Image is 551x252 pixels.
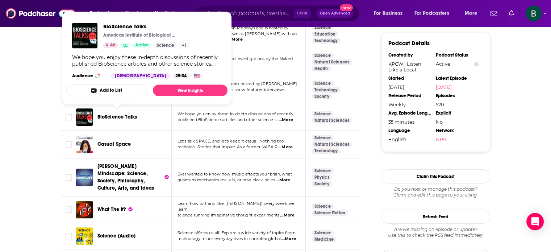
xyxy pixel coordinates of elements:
[76,227,93,245] img: Science (Audio)
[97,163,169,192] a: [PERSON_NAME] Mindscape: Science, Society, Philosophy, Culture, Arts, and Ideas
[178,230,296,235] span: Science affects us all. Explore a wide variety of topics from
[436,136,479,142] a: NPR
[312,66,331,71] a: Health
[414,8,449,18] span: For Podcasters
[66,174,72,181] span: Toggle select row
[66,84,147,96] button: Add to List
[66,233,72,239] span: Toggle select row
[410,8,460,19] button: open menu
[72,23,97,48] img: BioScience Talks
[66,141,72,148] span: Toggle select row
[312,174,332,180] a: Physics
[312,87,341,93] a: Technology
[436,119,479,125] div: No
[228,37,242,42] span: ...More
[320,12,350,15] span: Open Advanced
[97,141,131,147] span: Casual Space
[436,84,479,90] a: [DATE]
[312,168,334,174] a: Science
[388,102,431,107] div: Weekly
[178,81,297,86] span: Weekly science radio program hosted by [PERSON_NAME]
[436,52,479,58] div: Podcast Status
[388,128,431,133] div: Language
[281,236,296,242] span: ...More
[214,8,294,19] input: Search podcasts, credits, & more...
[178,117,278,122] span: published BioScience articles and other science st
[312,203,334,209] a: Science
[436,93,479,99] div: Episodes
[172,73,189,79] div: 25-34
[179,42,190,48] a: +1
[436,61,479,67] div: Active
[178,236,281,241] span: technology in our everyday lives to complex global
[312,117,352,123] a: Natural Sciences
[76,201,93,218] img: What The If?
[72,54,222,67] div: We hope you enjoy these in-depth discussions of recently published BioScience articles and other ...
[436,110,479,116] div: Explicit
[103,23,190,30] a: BioScience Talks
[388,136,431,142] div: English
[526,213,544,230] div: Open Intercom Messenger
[312,181,332,187] a: Society
[135,42,149,49] span: Active
[465,8,477,18] span: More
[132,42,152,48] a: Active
[388,93,431,99] div: Release Period
[97,163,154,191] span: [PERSON_NAME] Mindscape: Science, Society, Philosophy, Culture, Arts, and Ideas
[526,5,542,21] img: User Profile
[381,169,490,183] button: Claim This Podcast
[526,5,542,21] button: Show profile menu
[66,206,72,213] span: Toggle select row
[178,177,275,182] span: quantum mechanics really is, or how black holes
[178,212,280,218] span: science running imaginative thought experiments
[388,52,431,58] div: Created by
[280,212,295,218] span: ...More
[312,31,339,37] a: Education
[97,114,137,120] span: BioScience Talks
[6,7,75,20] a: Podchaser - Follow, Share and Rate Podcasts
[436,75,479,81] div: Latest Episode
[474,61,479,67] button: Show Info
[153,84,228,96] a: View Insights
[103,32,176,38] p: American Institute of Biological Sciences
[388,84,431,90] div: [DATE]
[381,186,490,198] div: Claim and edit this page to your liking.
[72,73,105,79] h3: Audience
[294,9,311,18] span: Ctrl K
[279,117,293,123] span: ...More
[110,73,171,79] div: [DEMOGRAPHIC_DATA]
[178,139,284,144] span: Let’s talk SPACE, and let’s keep it casual. Nothing too
[381,227,490,238] div: Are we missing an episode or update? Use this to check the RSS feed immediately.
[317,9,353,18] button: Open AdvancedNew
[312,111,334,117] a: Science
[381,210,490,224] button: Refresh Feed
[388,40,430,46] h3: Podcast Details
[312,135,334,141] a: Science
[76,136,93,153] img: Casual Space
[76,108,93,126] img: BioScience Talks
[66,114,72,120] span: Toggle select row
[178,111,294,116] span: We hope you enjoy these in-depth discussions of recently
[488,7,500,20] a: Show notifications dropdown
[97,206,133,213] a: What The If?
[178,172,292,177] span: Ever wanted to know how music affects your brain, what
[312,38,341,44] a: Technology
[97,232,136,240] a: Science (Audio)
[312,59,352,65] a: Natural Sciences
[526,5,542,21] span: Logged in as betsy46033
[178,87,285,92] span: and [PERSON_NAME]. Each show features interviews
[312,230,334,236] a: Science
[76,169,93,186] img: Sean Carroll's Mindscape: Science, Society, Philosophy, Culture, Arts, and Ideas
[460,8,486,19] button: open menu
[276,177,290,183] span: ...More
[312,94,332,99] a: Society
[388,61,431,73] div: KPCW | Listen Like a Local
[97,141,131,148] a: Casual Space
[178,144,278,149] span: technical. Stories that inspire. As a former NASA P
